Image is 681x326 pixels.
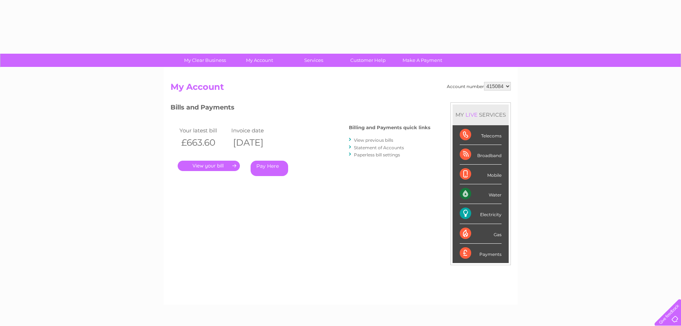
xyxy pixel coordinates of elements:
div: Gas [460,224,502,244]
div: Water [460,184,502,204]
a: My Account [230,54,289,67]
td: Your latest bill [178,126,230,135]
div: Payments [460,244,502,263]
a: Paperless bill settings [354,152,400,157]
div: LIVE [464,111,479,118]
a: Statement of Accounts [354,145,404,150]
td: Invoice date [230,126,281,135]
a: Customer Help [339,54,398,67]
div: Account number [447,82,511,91]
a: Make A Payment [393,54,452,67]
div: Telecoms [460,125,502,145]
a: . [178,161,240,171]
div: Electricity [460,204,502,224]
a: Services [284,54,343,67]
div: Mobile [460,165,502,184]
h3: Bills and Payments [171,102,430,115]
h2: My Account [171,82,511,96]
th: £663.60 [178,135,230,150]
a: View previous bills [354,137,393,143]
div: Broadband [460,145,502,165]
h4: Billing and Payments quick links [349,125,430,130]
a: My Clear Business [176,54,235,67]
a: Pay Here [251,161,288,176]
div: MY SERVICES [453,104,509,125]
th: [DATE] [230,135,281,150]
